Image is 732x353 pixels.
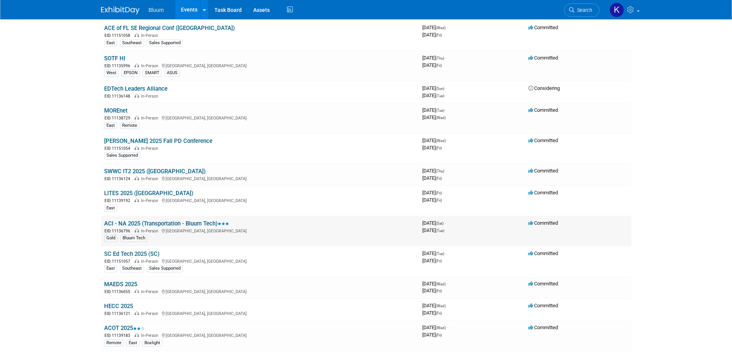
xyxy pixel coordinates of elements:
[141,63,161,68] span: In-Person
[422,220,446,226] span: [DATE]
[422,145,442,151] span: [DATE]
[104,288,416,295] div: [GEOGRAPHIC_DATA], [GEOGRAPHIC_DATA]
[436,229,444,233] span: (Tue)
[436,259,442,263] span: (Fri)
[141,116,161,121] span: In-Person
[528,303,558,308] span: Committed
[141,94,161,99] span: In-Person
[104,70,119,76] div: West
[445,168,447,174] span: -
[436,108,444,113] span: (Tue)
[126,340,139,346] div: East
[436,326,446,330] span: (Wed)
[134,333,139,337] img: In-Person Event
[422,310,442,316] span: [DATE]
[104,325,144,331] a: ACOT 2025
[105,146,133,151] span: EID: 11151054
[436,221,443,225] span: (Sat)
[436,86,444,91] span: (Sun)
[104,340,124,346] div: Remote
[134,176,139,180] img: In-Person Event
[436,191,442,195] span: (Fri)
[134,146,139,150] img: In-Person Event
[141,198,161,203] span: In-Person
[528,138,558,143] span: Committed
[422,227,444,233] span: [DATE]
[436,282,446,286] span: (Wed)
[104,235,118,242] div: Gold
[104,250,159,257] a: SC Ed Tech 2025 (SC)
[422,32,442,38] span: [DATE]
[141,311,161,316] span: In-Person
[104,40,117,46] div: East
[134,33,139,37] img: In-Person Event
[528,250,558,256] span: Committed
[436,333,442,337] span: (Fri)
[105,229,133,233] span: EID: 11136796
[422,303,448,308] span: [DATE]
[121,70,140,76] div: EPSON
[120,235,148,242] div: Bluum Tech
[101,7,139,14] img: ExhibitDay
[436,56,444,60] span: (Thu)
[422,107,447,113] span: [DATE]
[422,175,442,181] span: [DATE]
[104,122,117,129] div: East
[105,290,133,294] span: EID: 11136055
[164,70,180,76] div: ASUS
[105,94,133,98] span: EID: 11136148
[436,169,444,173] span: (Thu)
[528,107,558,113] span: Committed
[134,259,139,263] img: In-Person Event
[104,332,416,338] div: [GEOGRAPHIC_DATA], [GEOGRAPHIC_DATA]
[436,94,444,98] span: (Tue)
[104,281,137,288] a: MAEDS 2025
[134,289,139,293] img: In-Person Event
[436,139,446,143] span: (Wed)
[104,220,229,227] a: ACI - NA 2025 (Transportation - Bluum Tech)
[134,311,139,315] img: In-Person Event
[609,3,624,17] img: Kellie Noller
[422,325,448,330] span: [DATE]
[104,114,416,121] div: [GEOGRAPHIC_DATA], [GEOGRAPHIC_DATA]
[422,55,447,61] span: [DATE]
[104,175,416,182] div: [GEOGRAPHIC_DATA], [GEOGRAPHIC_DATA]
[120,40,144,46] div: Southeast
[149,7,164,13] span: Bluum
[528,25,558,30] span: Committed
[104,25,235,31] a: ACE of FL SE Regional Conf ([GEOGRAPHIC_DATA])
[447,138,448,143] span: -
[436,26,446,30] span: (Wed)
[147,40,183,46] div: Sales Supported
[436,304,446,308] span: (Wed)
[105,312,133,316] span: EID: 11136121
[447,325,448,330] span: -
[445,250,447,256] span: -
[120,265,144,272] div: Southeast
[104,190,193,197] a: LITES 2025 ([GEOGRAPHIC_DATA])
[104,197,416,204] div: [GEOGRAPHIC_DATA], [GEOGRAPHIC_DATA]
[141,146,161,151] span: In-Person
[104,168,206,175] a: SWWC IT2 2025 ([GEOGRAPHIC_DATA])
[134,63,139,67] img: In-Person Event
[105,33,133,38] span: EID: 11151058
[422,197,442,203] span: [DATE]
[134,94,139,98] img: In-Person Event
[445,55,447,61] span: -
[141,33,161,38] span: In-Person
[104,205,117,212] div: East
[422,168,447,174] span: [DATE]
[142,340,163,346] div: Boxlight
[104,152,140,159] div: Sales Supported
[134,229,139,232] img: In-Person Event
[422,93,444,98] span: [DATE]
[104,107,128,114] a: MOREnet
[436,146,442,150] span: (Fri)
[143,70,162,76] div: SMART
[105,177,133,181] span: EID: 11136124
[104,303,133,310] a: HECC 2025
[422,288,442,293] span: [DATE]
[105,333,133,338] span: EID: 11139183
[447,303,448,308] span: -
[528,190,558,196] span: Committed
